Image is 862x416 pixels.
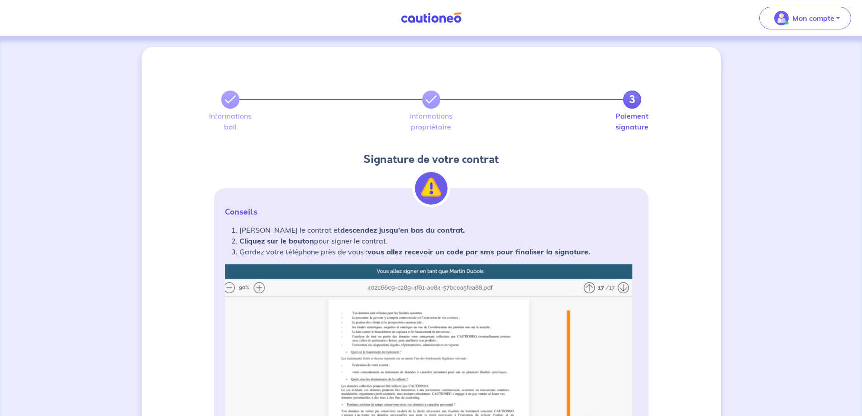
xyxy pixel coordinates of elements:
[214,152,648,167] h4: Signature de votre contrat
[759,7,851,29] button: illu_account_valid_menu.svgMon compte
[623,112,641,130] label: Paiement signature
[792,13,834,24] p: Mon compte
[340,225,465,234] strong: descendez jusqu’en bas du contrat.
[623,91,641,109] a: 3
[415,172,448,205] img: illu_alert.svg
[422,112,440,130] label: Informations propriétaire
[225,206,638,217] p: Conseils
[239,236,314,245] strong: Cliquez sur le bouton
[367,247,590,256] strong: vous allez recevoir un code par sms pour finaliser la signature.
[774,11,789,25] img: illu_account_valid_menu.svg
[239,235,638,246] li: pour signer le contrat.
[239,246,638,257] li: Gardez votre téléphone près de vous :
[397,12,465,24] img: Cautioneo
[239,225,638,235] li: [PERSON_NAME] le contrat et
[221,112,239,130] label: Informations bail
